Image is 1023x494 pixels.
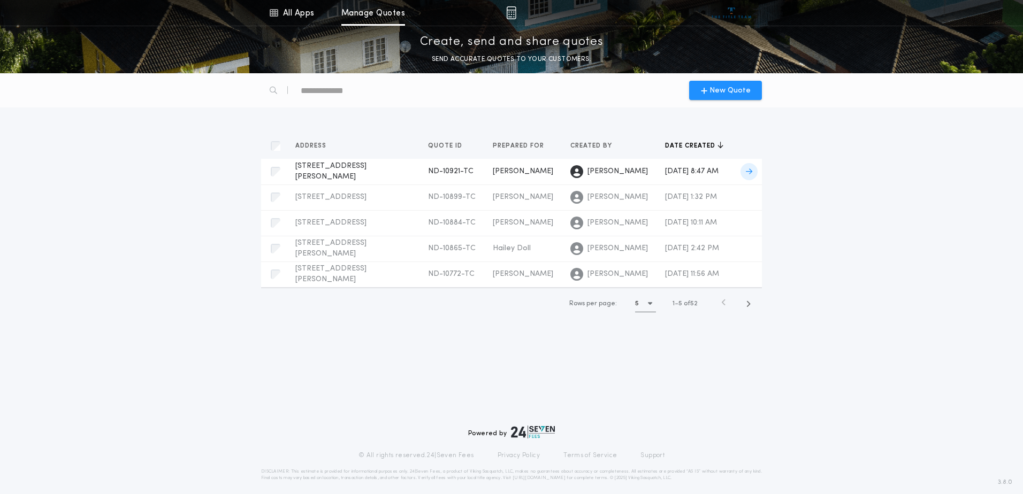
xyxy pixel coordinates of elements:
[295,162,367,181] span: [STREET_ADDRESS][PERSON_NAME]
[998,477,1012,487] span: 3.8.0
[493,193,553,201] span: [PERSON_NAME]
[570,142,614,150] span: Created by
[493,142,546,150] span: Prepared for
[587,243,648,254] span: [PERSON_NAME]
[428,219,476,227] span: ND-10884-TC
[493,167,553,175] span: [PERSON_NAME]
[635,298,639,309] h1: 5
[712,7,752,18] img: vs-icon
[665,244,719,252] span: [DATE] 2:42 PM
[493,219,553,227] span: [PERSON_NAME]
[358,451,474,460] p: © All rights reserved. 24|Seven Fees
[635,295,656,312] button: 5
[295,141,334,151] button: Address
[587,269,648,280] span: [PERSON_NAME]
[295,265,367,283] span: [STREET_ADDRESS][PERSON_NAME]
[640,451,665,460] a: Support
[261,468,762,481] p: DISCLAIMER: This estimate is provided for informational purposes only. 24|Seven Fees, a product o...
[511,426,555,438] img: logo
[678,300,682,307] span: 5
[665,141,723,151] button: Date created
[428,141,470,151] button: Quote ID
[295,142,329,150] span: Address
[420,34,604,51] p: Create, send and share quotes
[428,142,464,150] span: Quote ID
[295,239,367,258] span: [STREET_ADDRESS][PERSON_NAME]
[428,270,475,278] span: ND-10772-TC
[587,192,648,203] span: [PERSON_NAME]
[295,219,367,227] span: [STREET_ADDRESS]
[665,167,719,175] span: [DATE] 8:47 AM
[428,244,476,252] span: ND-10865-TC
[673,300,675,307] span: 1
[587,166,648,177] span: [PERSON_NAME]
[709,85,751,96] span: New Quote
[428,167,474,175] span: ND-10921-TC
[665,142,717,150] span: Date created
[665,193,717,201] span: [DATE] 1:32 PM
[587,218,648,228] span: [PERSON_NAME]
[665,270,719,278] span: [DATE] 11:56 AM
[513,476,566,480] a: [URL][DOMAIN_NAME]
[428,193,476,201] span: ND-10899-TC
[468,426,555,438] div: Powered by
[493,270,553,278] span: [PERSON_NAME]
[570,141,620,151] button: Created by
[689,81,762,100] button: New Quote
[665,219,717,227] span: [DATE] 10:11 AM
[498,451,540,460] a: Privacy Policy
[295,193,367,201] span: [STREET_ADDRESS]
[684,299,698,308] span: of 52
[563,451,617,460] a: Terms of Service
[506,6,516,19] img: img
[569,300,617,307] span: Rows per page:
[493,244,531,252] span: Hailey Doll
[432,54,591,65] p: SEND ACCURATE QUOTES TO YOUR CUSTOMERS.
